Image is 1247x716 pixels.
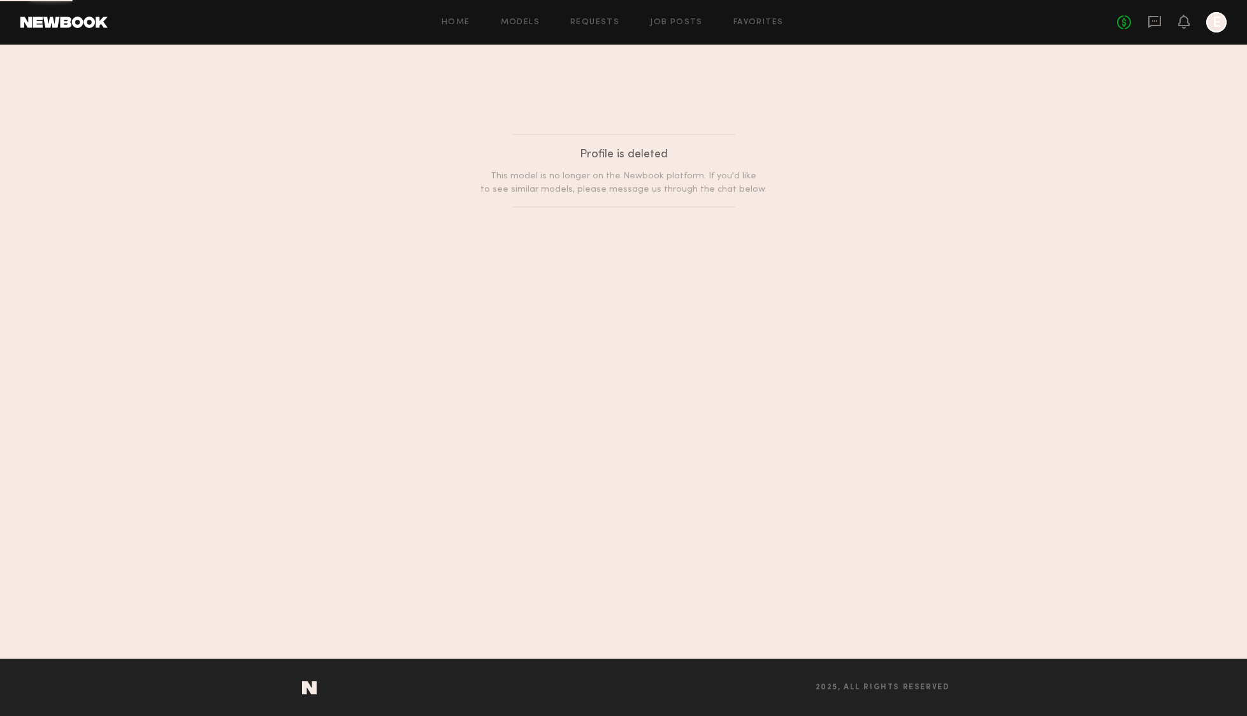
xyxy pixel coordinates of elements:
[480,169,768,196] p: This model is no longer on the Newbook platform. If you'd like to see similar models, please mess...
[650,18,703,27] a: Job Posts
[442,18,470,27] a: Home
[501,18,540,27] a: Models
[480,145,768,164] div: Profile is deleted
[570,18,619,27] a: Requests
[733,18,784,27] a: Favorites
[1206,12,1227,32] a: E
[816,684,950,692] span: 2025, all rights reserved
